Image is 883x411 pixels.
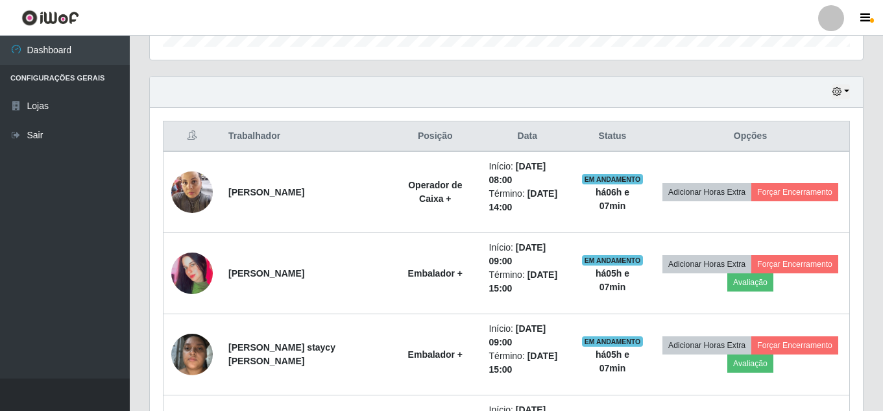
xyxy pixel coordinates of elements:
button: Adicionar Horas Extra [662,255,751,273]
strong: Operador de Caixa + [408,180,462,204]
strong: há 05 h e 07 min [596,268,629,292]
strong: há 05 h e 07 min [596,349,629,373]
li: Término: [489,349,566,377]
img: CoreUI Logo [21,10,79,26]
button: Forçar Encerramento [751,255,838,273]
th: Status [574,121,651,152]
time: [DATE] 09:00 [489,242,546,266]
img: 1752796864999.jpeg [171,164,213,219]
button: Adicionar Horas Extra [662,336,751,355]
li: Término: [489,187,566,214]
th: Trabalhador [221,121,389,152]
li: Início: [489,241,566,268]
span: EM ANDAMENTO [582,174,644,184]
strong: [PERSON_NAME] staycy [PERSON_NAME] [228,342,335,366]
li: Término: [489,268,566,295]
button: Avaliação [727,355,773,373]
li: Início: [489,322,566,349]
time: [DATE] 08:00 [489,161,546,185]
button: Avaliação [727,273,773,292]
th: Posição [389,121,481,152]
img: 1754691931350.jpeg [171,327,213,382]
span: EM ANDAMENTO [582,336,644,347]
strong: [PERSON_NAME] [228,268,304,279]
strong: Embalador + [408,268,463,279]
strong: Embalador + [408,349,463,360]
img: 1692880497314.jpeg [171,227,213,319]
th: Data [481,121,574,152]
button: Forçar Encerramento [751,336,838,355]
strong: [PERSON_NAME] [228,187,304,197]
strong: há 06 h e 07 min [596,187,629,211]
button: Adicionar Horas Extra [662,183,751,201]
span: EM ANDAMENTO [582,255,644,266]
time: [DATE] 09:00 [489,323,546,347]
th: Opções [651,121,850,152]
button: Forçar Encerramento [751,183,838,201]
li: Início: [489,160,566,187]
